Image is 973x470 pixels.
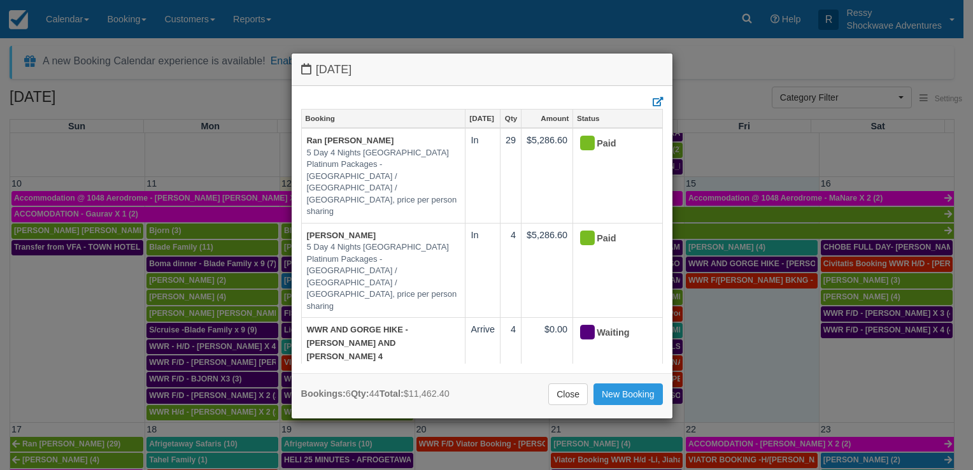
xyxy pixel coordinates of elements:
[522,128,573,223] td: $5,286.60
[307,231,376,240] a: [PERSON_NAME]
[578,323,646,343] div: Waiting
[548,383,588,405] a: Close
[501,110,521,127] a: Qty
[573,110,662,127] a: Status
[380,388,404,399] strong: Total:
[302,110,465,127] a: Booking
[522,318,573,380] td: $0.00
[307,136,394,145] a: Ran [PERSON_NAME]
[465,318,501,380] td: Arrive
[522,223,573,318] td: $5,286.60
[501,223,522,318] td: 4
[578,229,646,249] div: Paid
[301,387,450,401] div: 6 44 $11,462.40
[465,223,501,318] td: In
[501,318,522,380] td: 4
[307,325,408,360] a: WWR AND GORGE HIKE - [PERSON_NAME] AND [PERSON_NAME] 4
[465,128,501,223] td: In
[351,388,369,399] strong: Qty:
[578,134,646,154] div: Paid
[522,110,572,127] a: Amount
[593,383,663,405] a: New Booking
[465,110,500,127] a: [DATE]
[307,241,460,312] em: 5 Day 4 Nights [GEOGRAPHIC_DATA] Platinum Packages - [GEOGRAPHIC_DATA] / [GEOGRAPHIC_DATA] / [GEO...
[307,362,460,374] em: Daily Reminder Tours
[307,147,460,218] em: 5 Day 4 Nights [GEOGRAPHIC_DATA] Platinum Packages - [GEOGRAPHIC_DATA] / [GEOGRAPHIC_DATA] / [GEO...
[301,63,663,76] h4: [DATE]
[301,388,346,399] strong: Bookings:
[501,128,522,223] td: 29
